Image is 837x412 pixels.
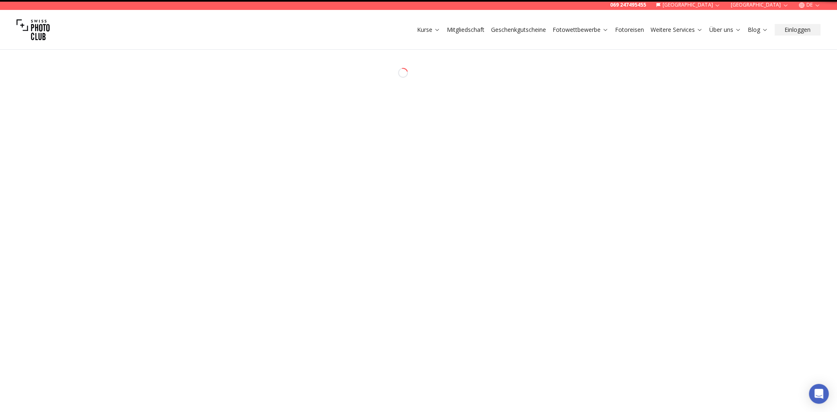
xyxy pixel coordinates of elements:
[612,24,647,36] button: Fotoreisen
[709,26,741,34] a: Über uns
[444,24,488,36] button: Mitgliedschaft
[610,2,646,8] a: 069 247495455
[775,24,820,36] button: Einloggen
[809,384,829,404] div: Open Intercom Messenger
[447,26,484,34] a: Mitgliedschaft
[706,24,744,36] button: Über uns
[744,24,771,36] button: Blog
[549,24,612,36] button: Fotowettbewerbe
[417,26,440,34] a: Kurse
[553,26,608,34] a: Fotowettbewerbe
[647,24,706,36] button: Weitere Services
[17,13,50,46] img: Swiss photo club
[748,26,768,34] a: Blog
[651,26,703,34] a: Weitere Services
[491,26,546,34] a: Geschenkgutscheine
[414,24,444,36] button: Kurse
[488,24,549,36] button: Geschenkgutscheine
[615,26,644,34] a: Fotoreisen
